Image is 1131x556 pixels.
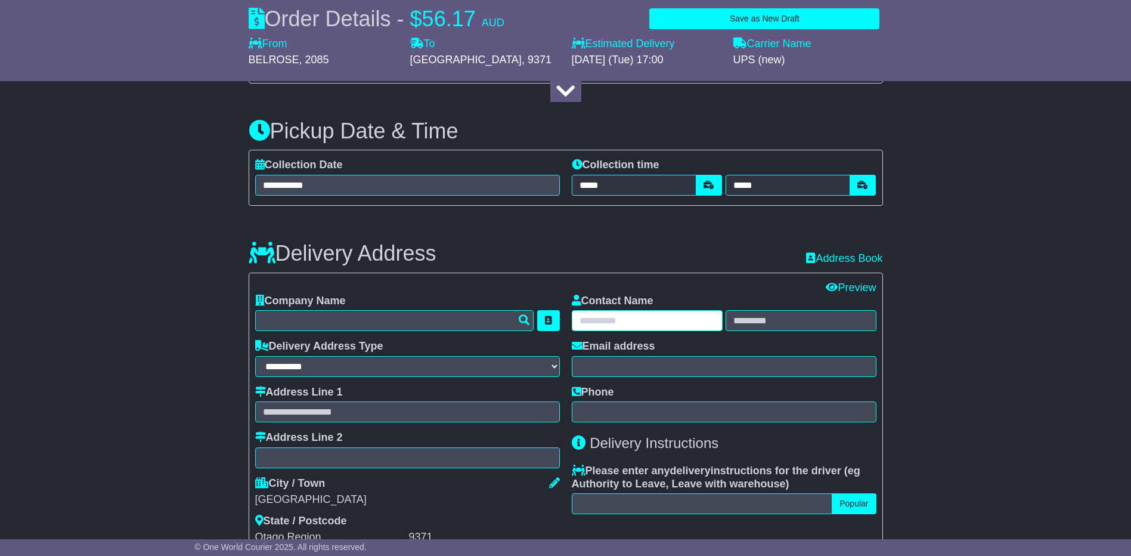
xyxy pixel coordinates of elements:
[522,54,551,66] span: , 9371
[255,493,560,506] div: [GEOGRAPHIC_DATA]
[649,8,879,29] button: Save as New Draft
[249,6,504,32] div: Order Details -
[670,465,711,477] span: delivery
[590,435,718,451] span: Delivery Instructions
[422,7,476,31] span: 56.17
[482,17,504,29] span: AUD
[572,465,860,490] span: eg Authority to Leave, Leave with warehouse
[572,38,721,51] label: Estimated Delivery
[806,252,882,264] a: Address Book
[255,159,343,172] label: Collection Date
[249,54,299,66] span: BELROSE
[255,431,343,444] label: Address Line 2
[410,38,435,51] label: To
[255,295,346,308] label: Company Name
[572,54,721,67] div: [DATE] (Tue) 17:00
[255,477,326,490] label: City / Town
[194,542,367,552] span: © One World Courier 2025. All rights reserved.
[255,386,343,399] label: Address Line 1
[255,340,383,353] label: Delivery Address Type
[572,465,876,490] label: Please enter any instructions for the driver ( )
[410,7,422,31] span: $
[733,54,883,67] div: UPS (new)
[832,493,876,514] button: Popular
[572,295,653,308] label: Contact Name
[299,54,329,66] span: , 2085
[410,54,522,66] span: [GEOGRAPHIC_DATA]
[249,242,436,265] h3: Delivery Address
[572,340,655,353] label: Email address
[249,119,883,143] h3: Pickup Date & Time
[409,531,560,544] div: 9371
[255,531,406,544] div: Otago Region
[255,515,347,528] label: State / Postcode
[733,38,811,51] label: Carrier Name
[826,282,876,294] a: Preview
[572,386,614,399] label: Phone
[249,38,287,51] label: From
[572,159,659,172] label: Collection time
